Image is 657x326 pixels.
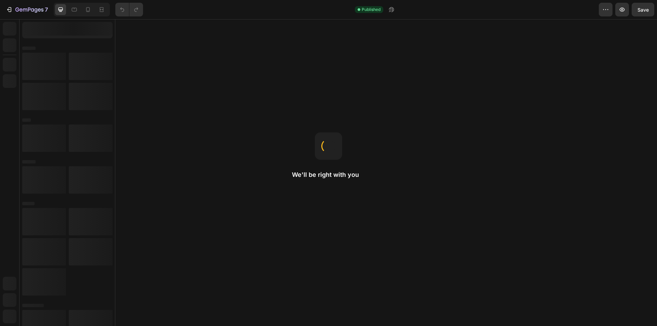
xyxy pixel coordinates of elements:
button: Save [632,3,654,16]
p: 7 [45,5,48,14]
button: 7 [3,3,51,16]
h2: We'll be right with you [292,171,365,179]
span: Save [637,7,649,13]
span: Published [362,6,381,13]
div: Undo/Redo [115,3,143,16]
